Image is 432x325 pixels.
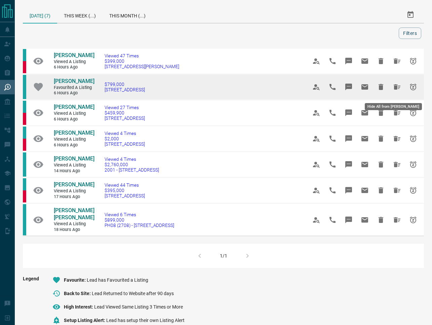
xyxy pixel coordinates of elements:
[373,182,389,198] span: Hide
[399,28,421,39] button: Filters
[105,105,145,121] a: Viewed 27 Times$459,900[STREET_ADDRESS]
[54,52,94,58] span: [PERSON_NAME]
[341,156,357,173] span: Message
[54,78,94,85] a: [PERSON_NAME]
[64,277,87,283] span: Favourite
[308,182,324,198] span: View Profile
[54,104,94,110] span: [PERSON_NAME]
[405,182,421,198] span: Snooze
[23,152,26,177] div: condos.ca
[54,207,94,221] span: [PERSON_NAME] [PERSON_NAME]
[308,105,324,121] span: View Profile
[64,304,94,310] span: High Interest
[373,79,389,95] span: Hide
[105,182,145,188] span: Viewed 44 Times
[324,53,341,69] span: Call
[54,130,94,137] a: [PERSON_NAME]
[308,156,324,173] span: View Profile
[105,115,145,121] span: [STREET_ADDRESS]
[389,156,405,173] span: Hide All from Joseph Lee
[105,136,145,141] span: $2,000
[54,181,94,188] a: [PERSON_NAME]
[23,178,26,190] div: condos.ca
[405,156,421,173] span: Snooze
[341,212,357,228] span: Message
[54,52,94,59] a: [PERSON_NAME]
[54,188,94,194] span: Viewed a Listing
[357,53,373,69] span: Email
[324,212,341,228] span: Call
[405,53,421,69] span: Snooze
[105,223,174,228] span: PH08 (2708) - [STREET_ADDRESS]
[405,131,421,147] span: Snooze
[23,49,26,61] div: condos.ca
[54,155,94,162] span: [PERSON_NAME]
[64,318,106,323] span: Setup Listing Alert
[105,156,159,162] span: Viewed 4 Times
[57,7,103,23] div: This Week (...)
[105,217,174,223] span: $899,000
[105,182,145,198] a: Viewed 44 Times$395,000[STREET_ADDRESS]
[220,253,227,259] div: 1/1
[23,75,26,99] div: condos.ca
[373,53,389,69] span: Hide
[23,7,57,24] div: [DATE] (7)
[373,212,389,228] span: Hide
[54,104,94,111] a: [PERSON_NAME]
[105,110,145,115] span: $459,900
[373,156,389,173] span: Hide
[54,130,94,136] span: [PERSON_NAME]
[105,87,145,92] span: [STREET_ADDRESS]
[357,182,373,198] span: Email
[405,212,421,228] span: Snooze
[105,188,145,193] span: $395,000
[105,131,145,136] span: Viewed 4 Times
[54,162,94,168] span: Viewed a Listing
[324,156,341,173] span: Call
[54,64,94,70] span: 6 hours ago
[105,193,145,198] span: [STREET_ADDRESS]
[54,90,94,96] span: 6 hours ago
[324,105,341,121] span: Call
[341,79,357,95] span: Message
[324,79,341,95] span: Call
[373,131,389,147] span: Hide
[64,291,92,296] span: Back to Site
[357,79,373,95] span: Email
[357,156,373,173] span: Email
[105,162,159,167] span: $2,760,000
[92,291,174,296] span: Lead Returned to Website after 90 days
[389,182,405,198] span: Hide All from Jesse Wa
[308,131,324,147] span: View Profile
[94,304,183,310] span: Lead Viewed Same Listing 3 Times or More
[357,212,373,228] span: Email
[54,207,94,221] a: [PERSON_NAME] [PERSON_NAME]
[105,141,145,147] span: [STREET_ADDRESS]
[389,105,405,121] span: Hide All from Jesse Wa
[105,156,159,173] a: Viewed 4 Times$2,760,0002001 - [STREET_ADDRESS]
[54,227,94,233] span: 18 hours ago
[23,113,26,125] div: property.ca
[54,181,94,188] span: [PERSON_NAME]
[389,131,405,147] span: Hide All from Jesse Wa
[105,167,159,173] span: 2001 - [STREET_ADDRESS]
[341,131,357,147] span: Message
[405,79,421,95] span: Snooze
[365,103,422,110] div: Hide All from [PERSON_NAME]
[54,137,94,142] span: Viewed a Listing
[357,105,373,121] span: Email
[23,61,26,73] div: property.ca
[54,85,94,91] span: Favourited a Listing
[54,142,94,148] span: 6 hours ago
[105,212,174,228] a: Viewed 6 Times$899,000PH08 (2708) - [STREET_ADDRESS]
[105,58,179,64] span: $399,000
[87,277,148,283] span: Lead has Favourited a Listing
[54,194,94,200] span: 17 hours ago
[54,78,94,84] span: [PERSON_NAME]
[373,105,389,121] span: Hide
[106,318,185,323] span: Lead has setup their own Listing Alert
[405,105,421,121] span: Snooze
[54,221,94,227] span: Viewed a Listing
[23,139,26,151] div: property.ca
[341,105,357,121] span: Message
